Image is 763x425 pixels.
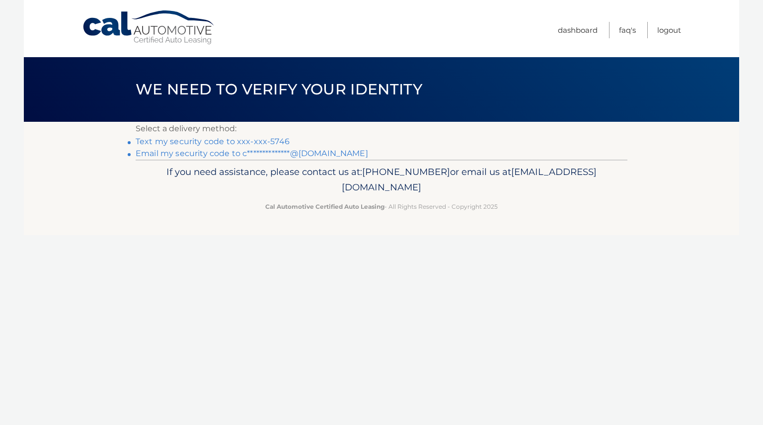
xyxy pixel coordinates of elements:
[82,10,216,45] a: Cal Automotive
[657,22,681,38] a: Logout
[142,201,621,212] p: - All Rights Reserved - Copyright 2025
[265,203,384,210] strong: Cal Automotive Certified Auto Leasing
[136,137,290,146] a: Text my security code to xxx-xxx-5746
[558,22,598,38] a: Dashboard
[619,22,636,38] a: FAQ's
[136,122,627,136] p: Select a delivery method:
[362,166,450,177] span: [PHONE_NUMBER]
[142,164,621,196] p: If you need assistance, please contact us at: or email us at
[136,80,422,98] span: We need to verify your identity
